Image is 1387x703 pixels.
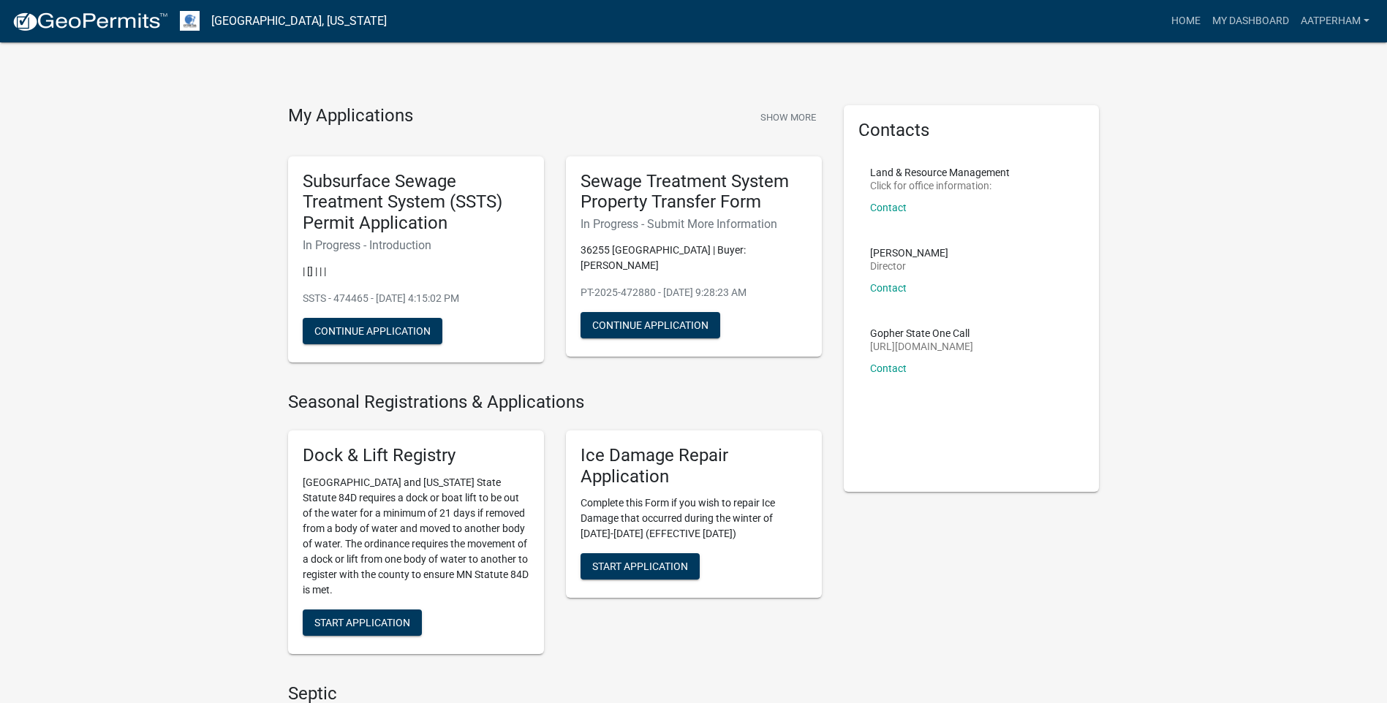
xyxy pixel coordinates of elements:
a: Home [1165,7,1206,35]
p: Land & Resource Management [870,167,1010,178]
a: My Dashboard [1206,7,1295,35]
button: Show More [755,105,822,129]
p: PT-2025-472880 - [DATE] 9:28:23 AM [581,285,807,300]
h4: Seasonal Registrations & Applications [288,392,822,413]
a: AATPerham [1295,7,1375,35]
p: Click for office information: [870,180,1010,191]
button: Start Application [581,553,700,579]
p: | [] | | | [303,264,529,279]
p: [URL][DOMAIN_NAME] [870,341,973,351]
h6: In Progress - Introduction [303,238,529,252]
span: Start Application [592,560,688,572]
button: Start Application [303,609,422,636]
h4: My Applications [288,105,413,127]
h6: In Progress - Submit More Information [581,217,807,231]
span: Start Application [314,616,410,628]
h5: Dock & Lift Registry [303,445,529,466]
p: [GEOGRAPHIC_DATA] and [US_STATE] State Statute 84D requires a dock or boat lift to be out of the ... [303,475,529,598]
h5: Contacts [858,120,1085,141]
h5: Ice Damage Repair Application [581,445,807,487]
p: [PERSON_NAME] [870,248,948,258]
a: Contact [870,362,907,374]
img: Otter Tail County, Minnesota [180,11,200,31]
a: Contact [870,202,907,213]
a: [GEOGRAPHIC_DATA], [US_STATE] [211,9,387,34]
p: Director [870,261,948,271]
p: Gopher State One Call [870,328,973,338]
h5: Subsurface Sewage Treatment System (SSTS) Permit Application [303,171,529,234]
button: Continue Application [303,318,442,344]
a: Contact [870,282,907,294]
h5: Sewage Treatment System Property Transfer Form [581,171,807,213]
button: Continue Application [581,312,720,338]
p: Complete this Form if you wish to repair Ice Damage that occurred during the winter of [DATE]-[DA... [581,495,807,541]
p: 36255 [GEOGRAPHIC_DATA] | Buyer: [PERSON_NAME] [581,243,807,273]
p: SSTS - 474465 - [DATE] 4:15:02 PM [303,291,529,306]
